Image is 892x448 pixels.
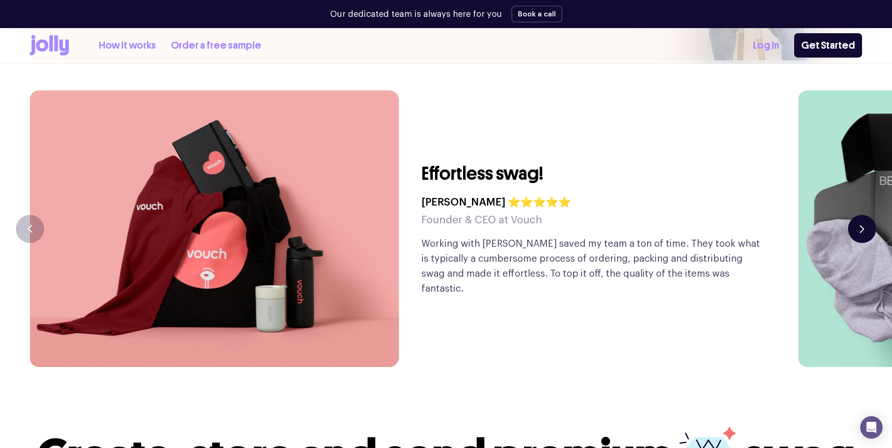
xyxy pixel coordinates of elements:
h3: Effortless swag! [421,162,543,186]
a: Order a free sample [171,38,261,53]
p: Working with [PERSON_NAME] saved my team a ton of time. They took what is typically a cumbersome ... [421,236,768,296]
a: Get Started [794,33,862,58]
a: How it works [99,38,156,53]
a: Log In [753,38,779,53]
p: Our dedicated team is always here for you [330,8,502,21]
h5: Founder & CEO at Vouch [421,211,571,229]
div: Open Intercom Messenger [860,416,883,439]
h4: [PERSON_NAME] ⭐⭐⭐⭐⭐ [421,193,571,211]
button: Book a call [511,6,562,22]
